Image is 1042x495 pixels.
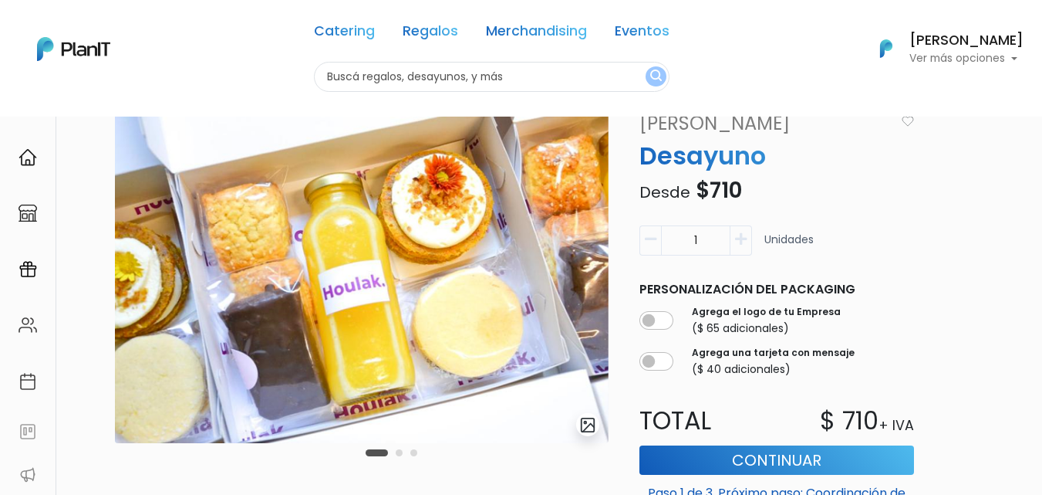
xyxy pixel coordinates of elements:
[860,29,1023,69] button: PlanIt Logo [PERSON_NAME] Ver más opciones
[410,449,417,456] button: Carousel Page 3
[19,148,37,167] img: home-e721727adea9d79c4d83392d1f703f7f8bce08238fde08b1acbfd93340b81755.svg
[820,402,878,439] p: $ 710
[639,280,914,299] p: Personalización del packaging
[579,416,597,434] img: gallery-light
[764,232,814,262] p: Unidades
[696,175,742,205] span: $710
[19,260,37,279] img: campaigns-02234683943229c281be62815700db0a1741e53638e28bf9629b52c665b00959.svg
[909,34,1023,48] h6: [PERSON_NAME]
[314,25,375,43] a: Catering
[639,181,690,203] span: Desde
[630,402,777,439] p: Total
[630,137,923,175] p: Desayuno
[630,110,899,137] a: [PERSON_NAME]
[19,204,37,222] img: marketplace-4ceaa7011d94191e9ded77b95e3339b90024bf715f7c57f8cf31f2d8c509eaba.svg
[692,346,855,360] label: Agrega una tarjeta con mensaje
[19,422,37,441] img: feedback-78b5a0c8f98aac82b08bfc38622c3050aee476f2c9584af64705fc4e61158814.svg
[115,110,609,443] img: 1.5_cajita_feliz.png
[403,25,458,43] a: Regalos
[902,116,914,127] img: heart_icon
[396,449,403,456] button: Carousel Page 2
[19,316,37,334] img: people-662611757002400ad9ed0e3c099ab2801c6687ba6c219adb57efc949bc21e19d.svg
[486,25,587,43] a: Merchandising
[692,361,855,378] p: ($ 40 adicionales)
[37,37,110,61] img: PlanIt Logo
[79,15,222,45] div: ¿Necesitás ayuda?
[869,32,903,66] img: PlanIt Logo
[362,443,421,462] div: Carousel Pagination
[692,305,841,319] label: Agrega el logo de tu Empresa
[366,449,388,456] button: Carousel Page 1 (Current Slide)
[314,62,669,92] input: Buscá regalos, desayunos, y más
[878,415,914,436] p: + IVA
[615,25,669,43] a: Eventos
[909,53,1023,64] p: Ver más opciones
[650,70,662,84] img: search_button-432b6d5273f82d61273b3651a40e1bd1b912527efae98b1b7a1b2c0702e16a8d.svg
[19,466,37,484] img: partners-52edf745621dab592f3b2c58e3bca9d71375a7ef29c3b500c9f145b62cc070d4.svg
[639,446,914,475] button: Continuar
[692,320,841,337] p: ($ 65 adicionales)
[19,372,37,391] img: calendar-87d922413cdce8b2cf7b7f5f62616a5cf9e4887200fb71536465627b3292af00.svg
